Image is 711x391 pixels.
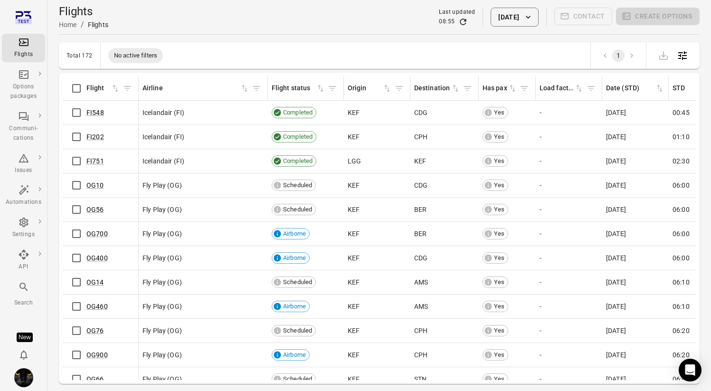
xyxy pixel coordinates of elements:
[414,181,427,190] span: CDG
[540,83,584,94] span: Load factor
[517,81,531,95] span: Filter by has pax
[142,350,182,360] span: Fly Play (OG)
[483,83,517,94] span: Has pax
[81,19,84,30] li: /
[540,302,598,311] div: -
[606,83,664,94] span: Date (STD)
[142,132,184,142] span: Icelandair (FI)
[606,326,626,335] span: [DATE]
[606,181,626,190] span: [DATE]
[491,205,508,214] span: Yes
[606,132,626,142] span: [DATE]
[540,181,598,190] div: -
[540,132,598,142] div: -
[540,156,598,166] div: -
[483,83,508,94] div: Has pax
[458,17,468,27] button: Refresh data
[414,326,427,335] span: CPH
[86,83,120,94] span: Flight
[460,81,474,95] span: Filter by destination
[348,132,360,142] span: KEF
[10,364,37,391] button: Iris
[584,81,598,95] button: Filter by load factor
[86,109,104,116] a: FI548
[142,83,249,94] span: Airline
[86,83,120,94] div: Sort by flight in ascending order
[86,375,104,383] a: OG66
[2,34,45,62] a: Flights
[348,326,360,335] span: KEF
[142,302,182,311] span: Fly Play (OG)
[606,350,626,360] span: [DATE]
[280,326,315,335] span: Scheduled
[14,345,33,364] button: Notifications
[2,214,45,242] a: Settings
[540,253,598,263] div: -
[491,181,508,190] span: Yes
[348,277,360,287] span: KEF
[616,8,700,27] span: Please make a selection to create an option package
[348,156,361,166] span: LGG
[2,246,45,275] a: API
[59,19,108,30] nav: Breadcrumbs
[86,254,108,262] a: OG400
[17,333,33,342] div: Tooltip anchor
[540,83,574,94] div: Load factor
[673,132,690,142] span: 01:10
[280,253,309,263] span: Airborne
[606,277,626,287] span: [DATE]
[6,262,41,272] div: API
[142,205,182,214] span: Fly Play (OG)
[491,108,508,117] span: Yes
[6,298,41,308] div: Search
[280,277,315,287] span: Scheduled
[108,51,163,60] span: No active filters
[414,277,428,287] span: AMS
[491,350,508,360] span: Yes
[679,359,702,381] div: Open Intercom Messenger
[491,8,538,27] button: [DATE]
[142,156,184,166] span: Icelandair (FI)
[142,83,249,94] div: Sort by airline in ascending order
[325,81,340,95] button: Filter by flight status
[491,229,508,238] span: Yes
[414,253,427,263] span: CDG
[414,302,428,311] span: AMS
[491,326,508,335] span: Yes
[2,181,45,210] a: Automations
[414,156,426,166] span: KEF
[6,50,41,59] div: Flights
[6,198,41,207] div: Automations
[348,83,392,94] div: Sort by origin in ascending order
[414,108,427,117] span: CDG
[673,108,690,117] span: 00:45
[606,108,626,117] span: [DATE]
[491,132,508,142] span: Yes
[2,150,45,178] a: Issues
[280,229,309,238] span: Airborne
[272,83,325,94] div: Sort by flight status in ascending order
[491,156,508,166] span: Yes
[142,83,240,94] div: Airline
[142,277,182,287] span: Fly Play (OG)
[673,83,707,94] div: STD
[606,156,626,166] span: [DATE]
[249,81,264,95] button: Filter by airline
[491,374,508,384] span: Yes
[280,108,316,117] span: Completed
[280,205,315,214] span: Scheduled
[540,83,584,94] div: Sort by load factor in ascending order
[673,302,690,311] span: 06:10
[673,156,690,166] span: 02:30
[86,303,108,310] a: OG460
[414,132,427,142] span: CPH
[280,374,315,384] span: Scheduled
[142,229,182,238] span: Fly Play (OG)
[491,253,508,263] span: Yes
[86,206,104,213] a: OG56
[142,253,182,263] span: Fly Play (OG)
[439,8,475,17] div: Last updated
[6,166,41,175] div: Issues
